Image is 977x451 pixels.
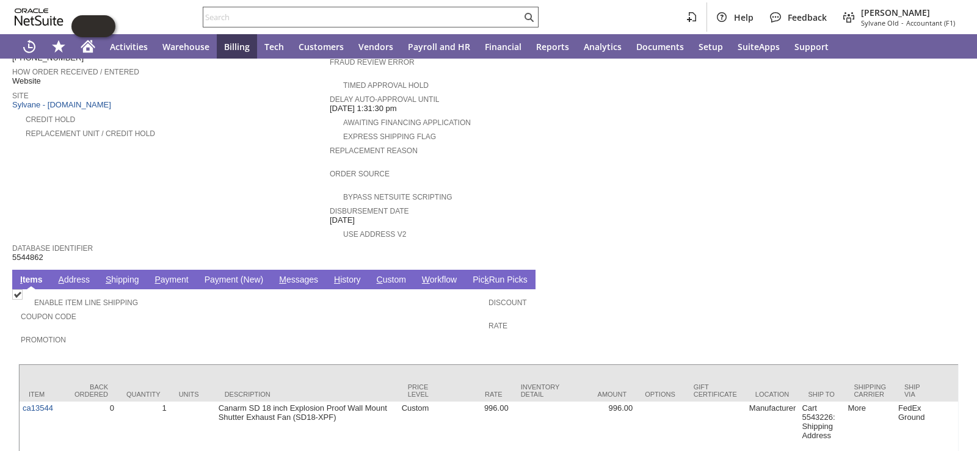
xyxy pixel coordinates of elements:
span: Accountant (F1) [906,18,955,27]
a: Shipping [103,275,142,286]
div: Ship Via [904,383,932,398]
a: Messages [276,275,321,286]
span: Billing [224,41,250,52]
span: Website [12,76,41,86]
a: Support [787,34,836,59]
div: Quantity [126,391,161,398]
span: Activities [110,41,148,52]
a: Discount [488,298,527,307]
a: Enable Item Line Shipping [34,298,138,307]
a: History [331,275,364,286]
a: Replacement reason [330,146,418,155]
span: Vendors [358,41,393,52]
a: Payroll and HR [401,34,478,59]
a: Promotion [21,336,66,344]
span: I [20,275,23,284]
span: Reports [536,41,569,52]
a: Database Identifier [12,244,93,253]
svg: Search [521,10,536,24]
a: Customers [291,34,351,59]
span: Documents [636,41,684,52]
a: Coupon Code [21,312,76,321]
span: k [485,275,489,284]
span: Support [794,41,829,52]
a: Disbursement Date [330,207,409,215]
span: S [106,275,111,284]
span: 5544862 [12,253,43,262]
span: - [901,18,904,27]
span: Sylvane Old [861,18,899,27]
input: Search [203,10,521,24]
a: Warehouse [155,34,217,59]
a: Rate [488,322,507,330]
a: Payment (New) [202,275,266,286]
a: Delay Auto-Approval Until [330,95,439,104]
span: SuiteApps [738,41,780,52]
a: ca13544 [23,403,53,413]
a: Documents [629,34,691,59]
span: Setup [699,41,723,52]
a: Express Shipping Flag [343,132,436,141]
a: Tech [257,34,291,59]
div: Options [645,391,675,398]
div: Amount [578,391,627,398]
a: Unrolled view on [943,272,957,287]
div: Item [29,391,56,398]
div: Units [179,391,206,398]
div: Inventory Detail [521,383,560,398]
iframe: Click here to launch Oracle Guided Learning Help Panel [71,15,115,37]
span: [DATE] 1:31:30 pm [330,104,397,114]
div: Shipping Carrier [854,383,886,398]
span: P [154,275,160,284]
a: Workflow [419,275,460,286]
img: Checked [12,289,23,300]
a: Use Address V2 [343,230,406,239]
a: SuiteApps [730,34,787,59]
span: A [59,275,64,284]
div: Description [225,391,390,398]
span: M [279,275,286,284]
span: Oracle Guided Learning Widget. To move around, please hold and drag [93,15,115,37]
span: H [334,275,340,284]
svg: Home [81,39,95,54]
svg: Shortcuts [51,39,66,54]
a: Vendors [351,34,401,59]
a: Timed Approval Hold [343,81,429,90]
div: Ship To [808,391,835,398]
span: Feedback [788,12,827,23]
div: Gift Certificate [694,383,737,398]
a: Setup [691,34,730,59]
div: Location [755,391,790,398]
svg: Recent Records [22,39,37,54]
a: Payment [151,275,191,286]
div: Shortcuts [44,34,73,59]
a: Awaiting Financing Application [343,118,471,127]
a: Sylvane - [DOMAIN_NAME] [12,100,114,109]
span: Analytics [584,41,622,52]
a: Address [56,275,93,286]
a: Activities [103,34,155,59]
span: C [377,275,383,284]
div: Rate [454,391,503,398]
span: Customers [299,41,344,52]
a: Bypass NetSuite Scripting [343,193,452,201]
div: Price Level [408,383,435,398]
a: Recent Records [15,34,44,59]
a: Billing [217,34,257,59]
a: Site [12,92,29,100]
a: Analytics [576,34,629,59]
span: Help [734,12,754,23]
span: Tech [264,41,284,52]
a: Custom [374,275,409,286]
a: Financial [478,34,529,59]
span: Financial [485,41,521,52]
a: Items [17,275,46,286]
a: Fraud Review Error [330,58,415,67]
a: Order Source [330,170,390,178]
a: How Order Received / Entered [12,68,139,76]
span: W [422,275,430,284]
div: Back Ordered [74,383,108,398]
a: Home [73,34,103,59]
span: [DATE] [330,215,355,225]
span: y [215,275,219,284]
